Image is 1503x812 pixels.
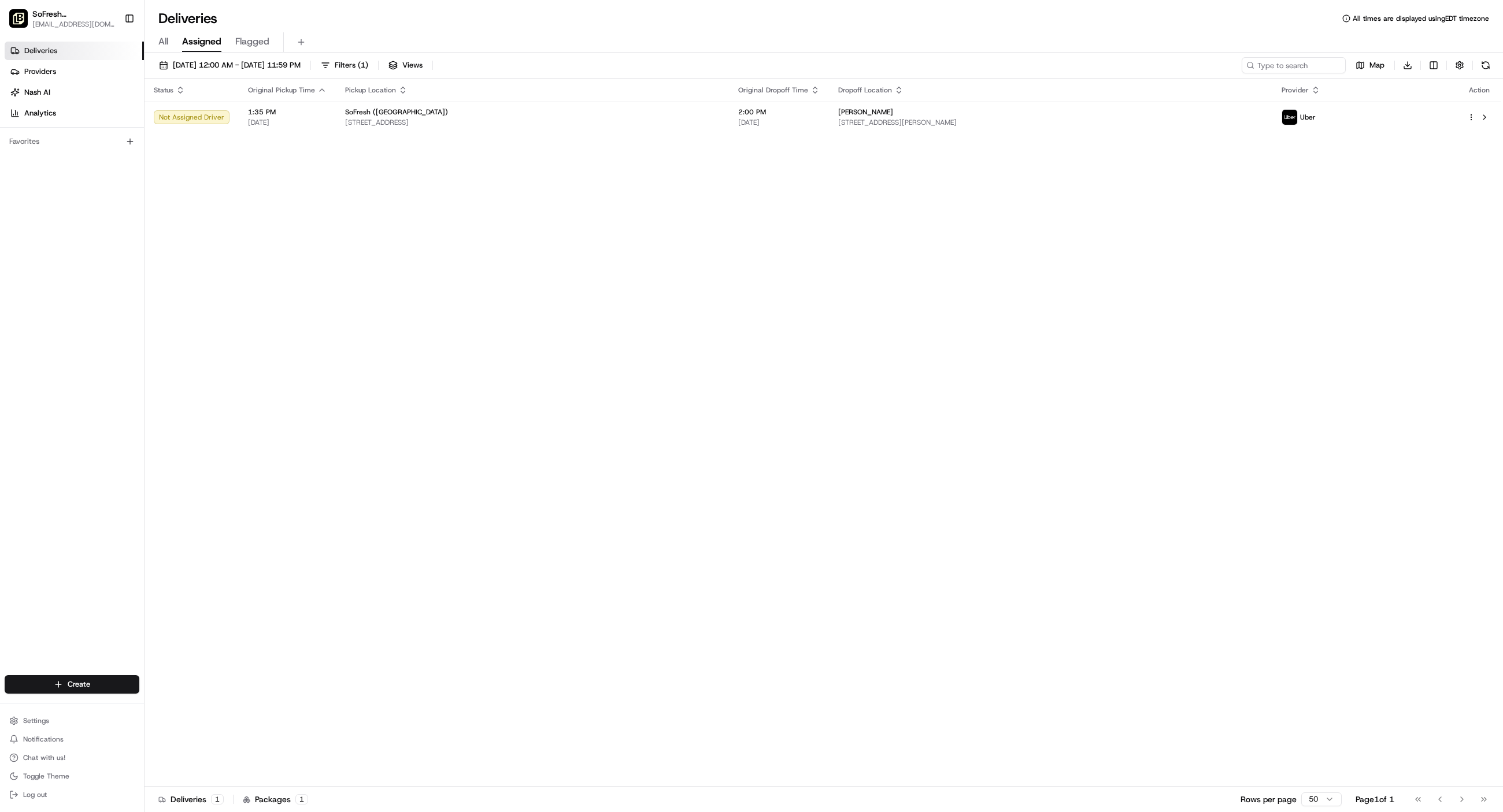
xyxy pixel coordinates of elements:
input: Type to search [1242,57,1346,73]
span: [DATE] [248,118,327,127]
img: uber-new-logo.jpeg [1282,110,1297,125]
span: Status [154,85,173,95]
span: Original Pickup Time [248,85,315,95]
span: Pylon [115,64,140,72]
span: Chat with us! [23,753,65,762]
button: [DATE] 12:00 AM - [DATE] 11:59 PM [154,57,306,73]
button: Views [383,57,428,73]
a: Analytics [5,104,144,122]
button: Refresh [1478,57,1494,73]
span: Provider [1282,85,1309,95]
span: Create [68,679,90,690]
span: Pickup Location [345,85,396,95]
button: Chat with us! [5,750,139,766]
span: Notifications [23,735,64,744]
span: Dropoff Location [838,85,892,95]
button: Filters(1) [316,57,373,73]
div: 1 [295,794,308,804]
span: Original Dropoff Time [738,85,808,95]
span: Assigned [182,35,221,49]
button: Log out [5,787,139,803]
span: Log out [23,790,47,799]
span: Filters [335,60,368,70]
button: Notifications [5,731,139,747]
button: Create [5,675,139,694]
button: SoFresh (Bethlehem)SoFresh ([GEOGRAPHIC_DATA])[EMAIL_ADDRESS][DOMAIN_NAME] [5,5,120,32]
span: [DATE] 12:00 AM - [DATE] 11:59 PM [173,60,301,70]
img: SoFresh (Bethlehem) [9,9,28,28]
span: [PERSON_NAME] [838,107,893,117]
span: Providers [24,66,56,77]
span: SoFresh ([GEOGRAPHIC_DATA]) [345,107,448,117]
a: Powered byPylon [82,63,140,72]
span: [STREET_ADDRESS][PERSON_NAME] [838,118,1263,127]
span: Settings [23,716,49,725]
span: 1:35 PM [248,107,327,117]
span: ( 1 ) [358,60,368,70]
div: 1 [211,794,224,804]
h1: Deliveries [158,9,217,28]
a: Deliveries [5,42,144,60]
p: Rows per page [1241,794,1297,805]
span: Analytics [24,108,56,118]
span: [DATE] [738,118,820,127]
a: Nash AI [5,83,144,102]
div: Action [1467,85,1491,95]
div: Packages [243,794,308,805]
button: [EMAIL_ADDRESS][DOMAIN_NAME] [32,20,118,29]
span: Views [402,60,423,70]
span: [STREET_ADDRESS] [345,118,720,127]
span: Uber [1300,113,1316,122]
a: Providers [5,62,144,81]
button: Map [1350,57,1390,73]
span: Map [1369,60,1384,70]
span: All times are displayed using EDT timezone [1353,14,1489,23]
span: Flagged [235,35,269,49]
button: SoFresh ([GEOGRAPHIC_DATA]) [32,8,118,20]
div: Favorites [5,132,139,151]
button: Settings [5,713,139,729]
span: All [158,35,168,49]
span: Deliveries [24,46,57,56]
div: Page 1 of 1 [1356,794,1394,805]
div: Deliveries [158,794,224,805]
span: Toggle Theme [23,772,69,781]
span: 2:00 PM [738,107,820,117]
button: Toggle Theme [5,768,139,784]
span: Nash AI [24,87,50,98]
